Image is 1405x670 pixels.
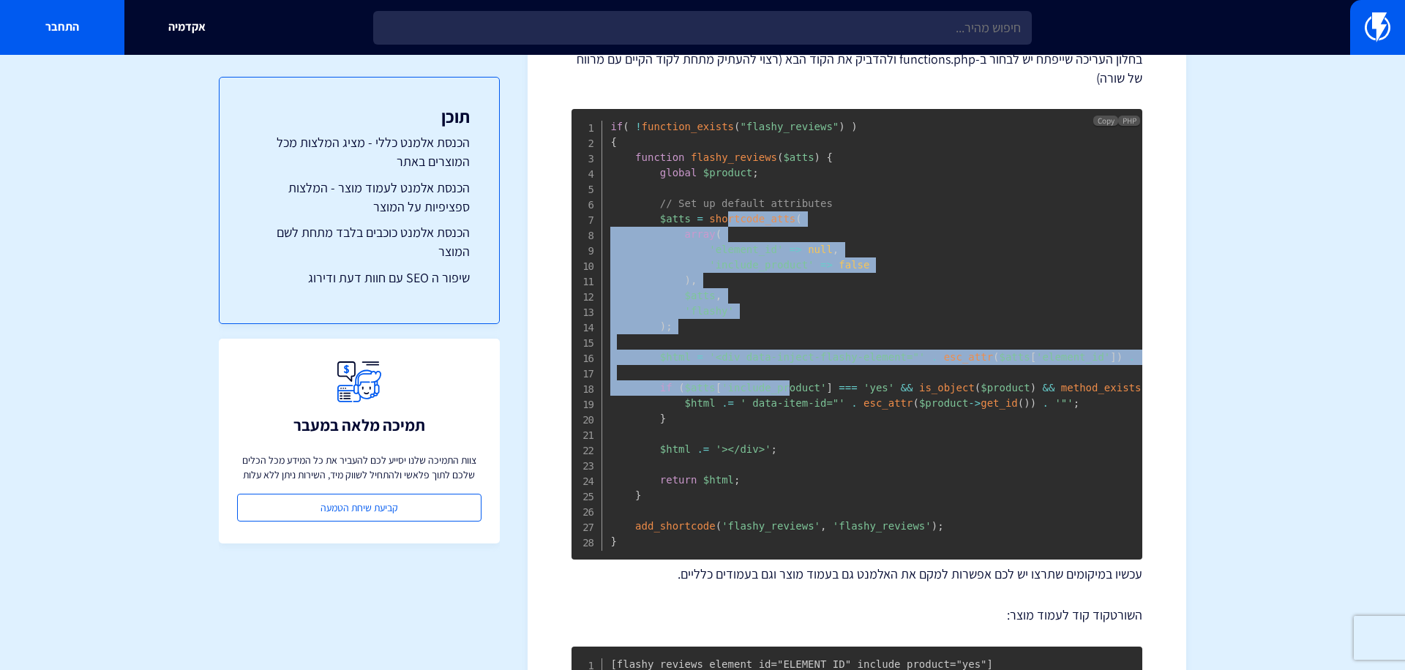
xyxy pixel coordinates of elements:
[685,290,716,301] span: $atts
[249,268,470,287] a: שיפור ה SEO עם חוות דעת ודירוג
[610,658,993,670] code: [flashy_reviews element_id="ELEMENT_ID" include_product="yes"]
[709,351,925,363] span: '<div data-inject-flashy-element="'
[820,520,826,532] span: ,
[814,151,820,163] span: )
[1030,382,1036,394] span: )
[237,494,482,522] a: קביעת שיחת הטמעה
[678,382,684,394] span: (
[851,121,857,132] span: )
[722,382,826,394] span: 'include_product'
[249,133,470,170] a: הכנסת אלמנט כללי - מציג המלצות מכל המוצרים באתר
[685,274,691,286] span: )
[1018,397,1024,409] span: (
[1061,382,1142,394] span: method_exists
[734,121,740,132] span: (
[863,382,894,394] span: 'yes'
[826,382,832,394] span: ]
[635,121,641,132] span: !
[249,178,470,216] a: הכנסת אלמנט לעמוד מוצר - המלצות ספציפיות על המוצר
[685,397,716,409] span: $html
[660,351,691,363] span: $html
[851,397,857,409] span: .
[752,167,758,178] span: ;
[839,382,857,394] span: ===
[839,259,869,271] span: false
[1030,397,1036,409] span: )
[572,565,1142,584] p: עכשיו במיקומים שתרצו יש לכם אפשרות למקם את האלמנט גם בעמוד מוצר וגם בעמודים כלליים.
[373,11,1032,45] input: חיפוש מהיר...
[771,443,777,455] span: ;
[1093,116,1118,126] button: Copy
[783,151,814,163] span: $atts
[666,320,672,332] span: ;
[660,197,833,209] span: // Set up default attributes
[709,244,783,255] span: 'element_id'
[635,489,641,501] span: }
[826,151,832,163] span: {
[1141,351,1159,363] span: '"'
[1118,116,1140,126] span: PHP
[709,259,814,271] span: 'include_product'
[937,520,943,532] span: ;
[901,382,913,394] span: &&
[703,167,752,178] span: $product
[660,213,691,225] span: $atts
[944,351,993,363] span: esc_attr
[635,520,716,532] span: add_shortcode
[709,213,795,225] span: shortcode_atts
[1043,382,1055,394] span: &&
[716,443,771,455] span: '></div>'
[660,167,697,178] span: global
[1141,382,1147,394] span: (
[716,228,722,240] span: (
[716,382,722,394] span: [
[572,50,1142,87] p: בחלון העריכה שייפתח יש לבחור ב-functions.php ולהדביק את הקוד הבא (רצוי להעתיק מתחת לקוד הקיים עם ...
[660,382,672,394] span: if
[740,121,839,132] span: "flashy_reviews"
[685,305,734,317] span: 'flashy'
[734,474,740,486] span: ;
[1036,351,1110,363] span: 'element_id'
[716,520,722,532] span: (
[623,121,629,132] span: (
[1030,351,1036,363] span: [
[863,397,913,409] span: esc_attr
[293,416,425,434] h3: תמיכה מלאה במעבר
[1117,351,1123,363] span: )
[697,351,702,363] span: =
[839,121,844,132] span: )
[237,453,482,482] p: צוות התמיכה שלנו יסייע לכם להעביר את כל המידע מכל הכלים שלכם לתוך פלאשי ולהתחיל לשווק מיד, השירות...
[1024,397,1030,409] span: )
[697,443,709,455] span: .=
[1000,351,1030,363] span: $atts
[660,413,666,424] span: }
[993,351,999,363] span: (
[790,244,802,255] span: =>
[913,397,918,409] span: (
[722,520,820,532] span: 'flashy_reviews'
[981,382,1030,394] span: $product
[572,606,1142,625] p: השורטקוד קוד לעמוד מוצר:
[932,520,937,532] span: )
[1074,397,1079,409] span: ;
[919,382,975,394] span: is_object
[642,121,734,132] span: function_exists
[795,213,801,225] span: (
[716,290,722,301] span: ,
[635,151,684,163] span: function
[740,397,844,409] span: ' data-item-id="'
[833,520,932,532] span: 'flashy_reviews'
[981,397,1018,409] span: get_id
[610,535,616,547] span: }
[1043,397,1049,409] span: .
[697,213,702,225] span: =
[1054,397,1073,409] span: '"'
[975,382,981,394] span: (
[660,320,666,332] span: )
[1110,351,1116,363] span: ]
[660,474,697,486] span: return
[249,223,470,260] a: הכנסת אלמנט כוכבים בלבד מתחת לשם המוצר
[685,228,716,240] span: array
[968,397,981,409] span: ->
[932,351,937,363] span: .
